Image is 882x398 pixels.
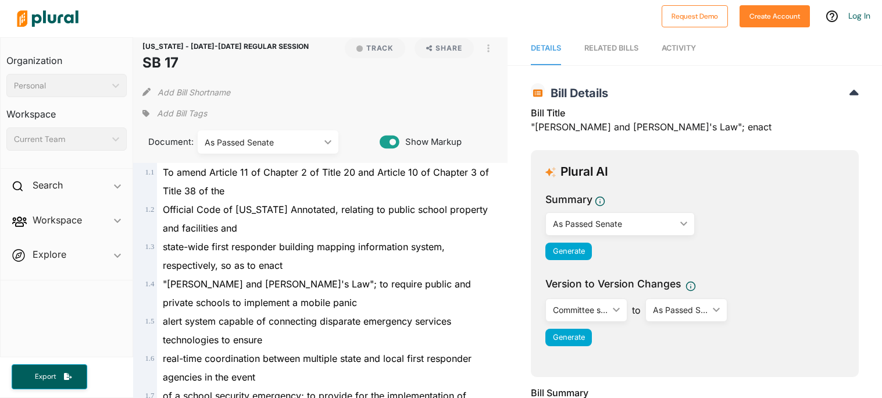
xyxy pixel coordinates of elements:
[14,80,108,92] div: Personal
[33,179,63,191] h2: Search
[553,247,585,255] span: Generate
[158,83,230,101] button: Add Bill Shortname
[662,44,696,52] span: Activity
[545,243,592,260] button: Generate
[142,42,309,51] span: [US_STATE] - [DATE]-[DATE] REGULAR SESSION
[145,205,154,214] span: 1 . 2
[653,304,708,316] div: As Passed Senate
[399,136,462,148] span: Show Markup
[584,32,638,65] a: RELATED BILLS
[163,204,488,234] span: Official Code of [US_STATE] Annotated, relating to public school property and facilities and
[662,32,696,65] a: Activity
[545,192,592,207] h3: Summary
[145,354,154,363] span: 1 . 6
[345,38,405,58] button: Track
[142,52,309,73] h1: SB 17
[531,44,561,52] span: Details
[545,329,592,346] button: Generate
[410,38,479,58] button: Share
[662,5,728,27] button: Request Demo
[531,106,859,120] h3: Bill Title
[584,42,638,54] div: RELATED BILLS
[205,136,320,148] div: As Passed Senate
[142,136,183,148] span: Document:
[553,333,585,342] span: Generate
[157,108,207,119] span: Add Bill Tags
[553,304,608,316] div: Committee sub LC 49 2242S
[163,353,472,383] span: real-time coordination between multiple state and local first responder agencies in the event
[163,315,451,346] span: alert system capable of connecting disparate emergency services technologies to ensure
[145,280,154,288] span: 1 . 4
[531,106,859,141] div: "[PERSON_NAME] and [PERSON_NAME]'s Law"; enact
[145,243,154,251] span: 1 . 3
[12,364,87,389] button: Export
[14,133,108,145] div: Current Team
[145,317,154,325] span: 1 . 5
[560,165,608,179] h3: Plural AI
[662,9,728,22] a: Request Demo
[6,97,127,123] h3: Workspace
[145,168,154,176] span: 1 . 1
[740,9,810,22] a: Create Account
[163,278,471,308] span: "[PERSON_NAME] and [PERSON_NAME]'s Law"; to require public and private schools to implement a mob...
[545,86,608,100] span: Bill Details
[545,276,681,292] span: Version to Version Changes
[531,32,561,65] a: Details
[142,105,206,122] div: Add tags
[553,218,676,230] div: As Passed Senate
[27,372,64,382] span: Export
[740,5,810,27] button: Create Account
[627,303,645,317] span: to
[163,241,445,271] span: state-wide first responder building mapping information system, respectively, so as to enact
[6,44,127,69] h3: Organization
[848,10,870,21] a: Log In
[163,166,489,197] span: To amend Article 11 of Chapter 2 of Title 20 and Article 10 of Chapter 3 of Title 38 of the
[415,38,474,58] button: Share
